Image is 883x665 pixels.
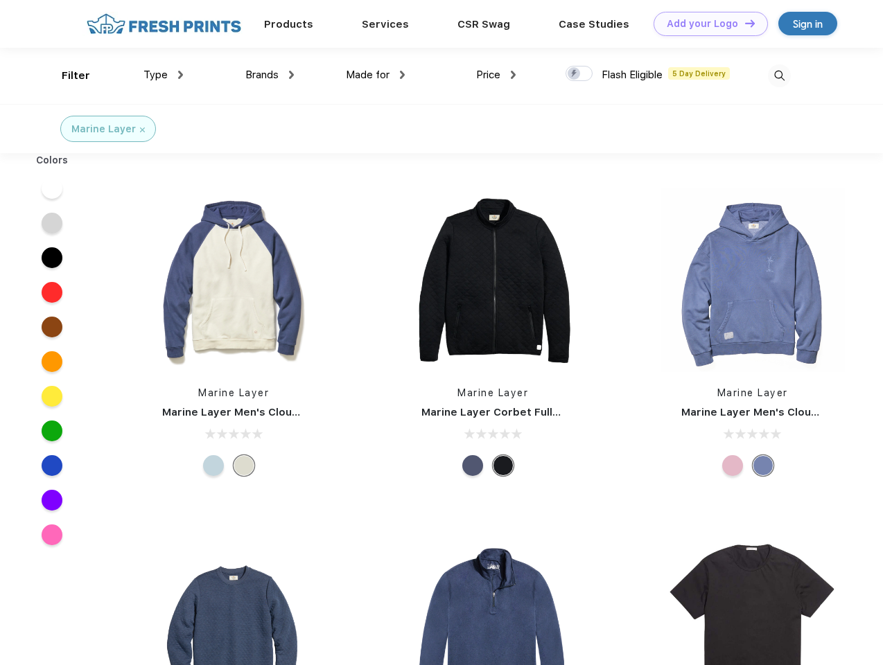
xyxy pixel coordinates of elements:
img: fo%20logo%202.webp [82,12,245,36]
div: Filter [62,68,90,84]
div: Navy/Cream [234,455,254,476]
a: Marine Layer [457,387,528,398]
span: Made for [346,69,390,81]
a: CSR Swag [457,18,510,30]
img: dropdown.png [511,71,516,79]
span: Brands [245,69,279,81]
div: Navy [462,455,483,476]
img: filter_cancel.svg [140,127,145,132]
div: Black [493,455,514,476]
a: Sign in [778,12,837,35]
img: dropdown.png [178,71,183,79]
img: dropdown.png [400,71,405,79]
img: func=resize&h=266 [141,188,326,372]
div: Marine Layer [71,122,136,136]
span: Flash Eligible [602,69,663,81]
img: desktop_search.svg [768,64,791,87]
div: Vintage Indigo [753,455,773,476]
span: Type [143,69,168,81]
div: Lilas [722,455,743,476]
a: Products [264,18,313,30]
a: Marine Layer [717,387,788,398]
img: DT [745,19,755,27]
a: Marine Layer [198,387,269,398]
img: func=resize&h=266 [661,188,845,372]
div: Add your Logo [667,18,738,30]
a: Marine Layer Men's Cloud 9 Fleece Hoodie [162,406,388,418]
img: func=resize&h=266 [401,188,585,372]
a: Marine Layer Corbet Full-Zip Jacket [421,406,613,418]
a: Services [362,18,409,30]
div: Sign in [793,16,823,32]
span: 5 Day Delivery [668,67,730,80]
img: dropdown.png [289,71,294,79]
div: Colors [26,153,79,168]
span: Price [476,69,500,81]
div: Cool Ombre [203,455,224,476]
